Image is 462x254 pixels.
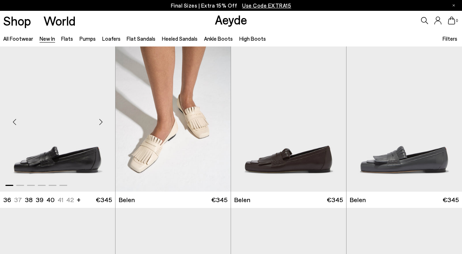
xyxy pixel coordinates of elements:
span: €345 [211,195,227,204]
li: 38 [25,195,33,204]
a: High Boots [239,35,266,42]
ul: variant [3,195,72,204]
a: Aeyde [215,12,247,27]
span: 0 [455,19,459,23]
a: Pumps [80,35,96,42]
a: Flat Sandals [127,35,155,42]
a: Shop [3,14,31,27]
span: Belen [119,195,135,204]
a: Flats [61,35,73,42]
a: Loafers [102,35,121,42]
span: Belen [234,195,250,204]
div: 2 / 6 [115,46,231,192]
a: New In [40,35,55,42]
span: €345 [96,195,112,204]
span: €345 [327,195,343,204]
a: Next slide Previous slide [115,46,231,192]
div: Next slide [90,111,112,133]
a: Heeled Sandals [162,35,198,42]
span: Filters [443,35,457,42]
li: 40 [46,195,55,204]
span: €345 [443,195,459,204]
li: 39 [36,195,44,204]
a: Belen €345 [231,192,346,208]
img: Belen Tassel Loafers [115,46,231,192]
img: Belen Tassel Loafers [346,46,462,192]
p: Final Sizes | Extra 15% Off [171,1,291,10]
span: Belen [350,195,366,204]
a: Belen €345 [115,192,231,208]
a: Ankle Boots [204,35,233,42]
img: Belen Tassel Loafers [231,46,346,192]
li: 36 [3,195,11,204]
a: 0 [448,17,455,24]
a: All Footwear [3,35,33,42]
li: + [77,195,81,204]
span: Navigate to /collections/ss25-final-sizes [242,2,291,9]
a: Belen €345 [346,192,462,208]
div: Previous slide [4,111,25,133]
a: World [44,14,76,27]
